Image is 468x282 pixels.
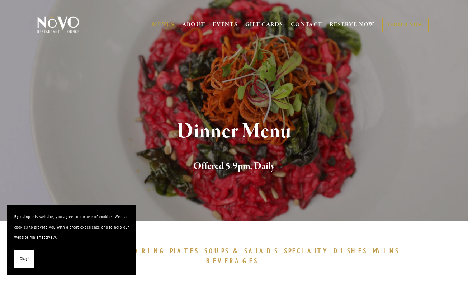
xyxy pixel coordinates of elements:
a: CONTACT [291,18,322,32]
span: MAINS [373,246,400,255]
a: BEVERAGES [206,257,262,265]
a: MENUS [152,21,175,28]
a: SHARINGPLATES [123,246,202,255]
a: SOUPS&SALADS [204,246,282,255]
h2: Offered 5-9pm, Daily [48,159,420,174]
a: ORDER NOW [382,18,429,32]
a: SPECIALTYDISHES [284,246,371,255]
section: Cookie banner [7,205,136,275]
span: BEVERAGES [206,257,259,265]
a: MAINS [373,246,403,255]
span: PLATES [170,246,199,255]
span: SHARING [123,246,166,255]
button: Okay! [14,250,34,268]
span: SPECIALTY [284,246,330,255]
span: & [233,246,241,255]
span: SALADS [244,246,279,255]
a: EVENTS [213,21,237,28]
a: GIFT CARDS [245,18,283,32]
span: DISHES [334,246,368,255]
span: Okay! [20,254,29,264]
a: RESERVE NOW [330,18,375,32]
span: SOUPS [204,246,230,255]
p: By using this website, you agree to our use of cookies. We use cookies to provide you with a grea... [14,212,129,243]
a: ABOUT [182,21,205,28]
img: Novo Restaurant &amp; Lounge [36,16,81,34]
h1: Dinner Menu [48,120,420,143]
